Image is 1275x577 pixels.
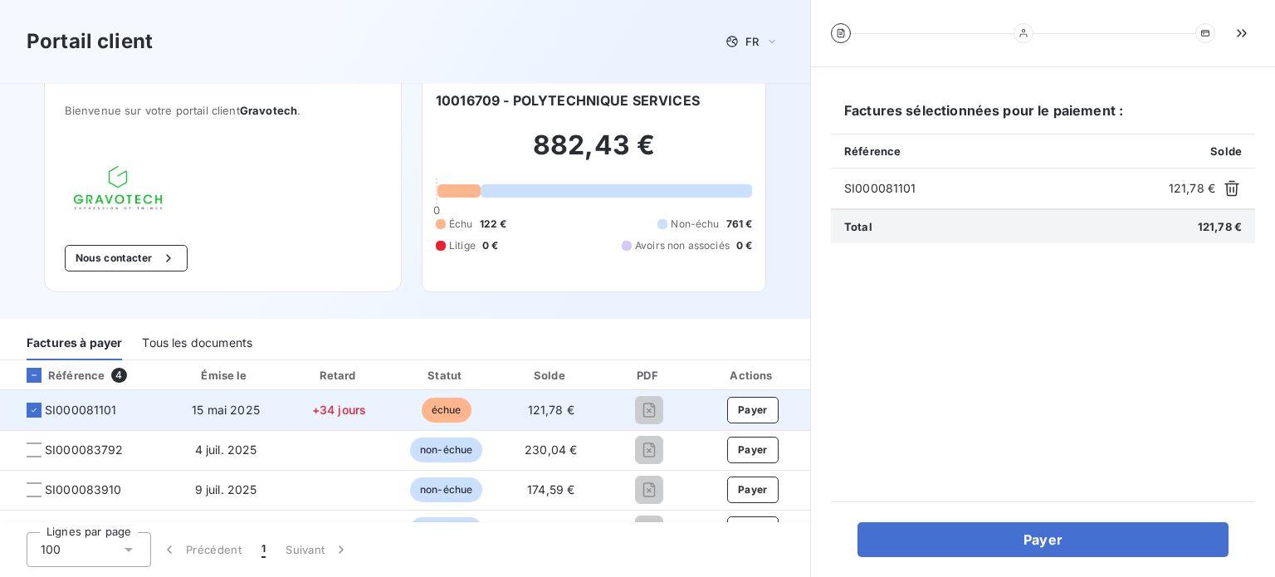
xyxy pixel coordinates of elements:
[252,532,276,567] button: 1
[1169,180,1215,197] span: 121,78 €
[142,325,252,360] div: Tous les documents
[727,516,779,543] button: Payer
[45,442,124,458] span: SI000083792
[436,90,700,110] h6: 10016709 - POLYTECHNIQUE SERVICES
[727,477,779,503] button: Payer
[195,443,257,457] span: 4 juil. 2025
[449,217,473,232] span: Échu
[13,368,105,383] div: Référence
[745,35,759,48] span: FR
[41,541,61,558] span: 100
[606,367,692,384] div: PDF
[151,532,252,567] button: Précédent
[65,104,381,117] span: Bienvenue sur votre portail client .
[699,367,807,384] div: Actions
[480,217,507,232] span: 122 €
[727,437,779,463] button: Payer
[857,522,1229,557] button: Payer
[726,217,753,232] span: 761 €
[844,220,872,233] span: Total
[503,367,599,384] div: Solde
[1210,144,1242,158] span: Solde
[422,398,471,423] span: échue
[27,27,153,56] h3: Portail client
[449,238,476,253] span: Litige
[288,367,390,384] div: Retard
[831,100,1255,134] h6: Factures sélectionnées pour le paiement :
[436,129,752,178] h2: 882,43 €
[1198,220,1242,233] span: 121,78 €
[195,482,257,496] span: 9 juil. 2025
[844,144,901,158] span: Référence
[736,238,752,253] span: 0 €
[397,367,496,384] div: Statut
[65,157,171,218] img: Company logo
[844,180,1162,197] span: SI000081101
[433,203,440,217] span: 0
[528,403,574,417] span: 121,78 €
[410,517,482,542] span: non-échue
[261,541,266,558] span: 1
[671,217,719,232] span: Non-échu
[312,403,366,417] span: +34 jours
[45,482,122,498] span: SI000083910
[527,482,574,496] span: 174,59 €
[45,402,117,418] span: SI000081101
[276,532,359,567] button: Suivant
[727,397,779,423] button: Payer
[482,238,498,253] span: 0 €
[635,238,730,253] span: Avoirs non associés
[111,368,126,383] span: 4
[27,325,122,360] div: Factures à payer
[192,403,260,417] span: 15 mai 2025
[525,443,577,457] span: 230,04 €
[410,477,482,502] span: non-échue
[65,245,188,271] button: Nous contacter
[410,438,482,462] span: non-échue
[240,104,297,117] span: Gravotech
[170,367,281,384] div: Émise le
